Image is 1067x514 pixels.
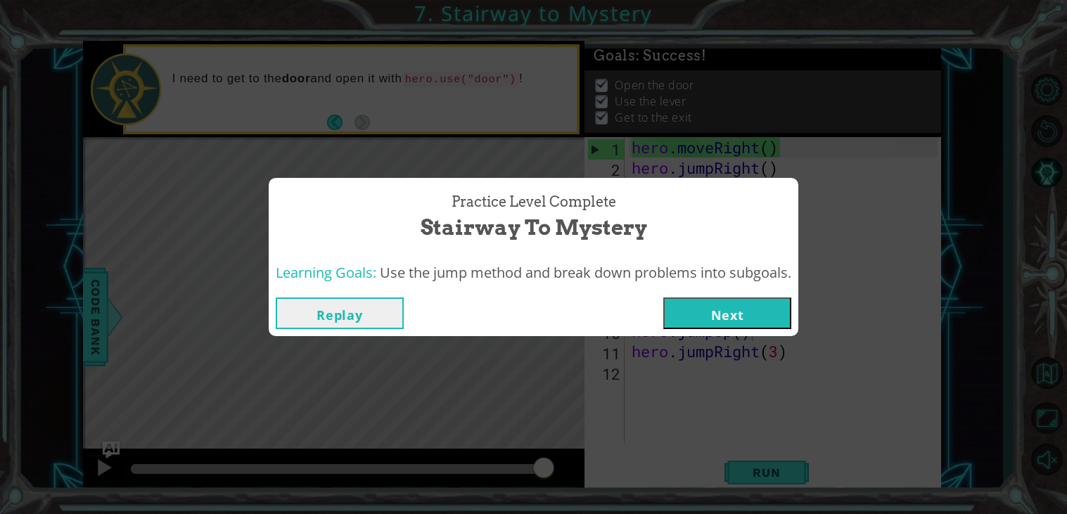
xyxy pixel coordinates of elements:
[276,263,376,282] span: Learning Goals:
[421,212,647,243] span: Stairway to Mystery
[380,263,791,282] span: Use the jump method and break down problems into subgoals.
[663,297,791,329] button: Next
[276,297,404,329] button: Replay
[452,192,616,212] span: Practice Level Complete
